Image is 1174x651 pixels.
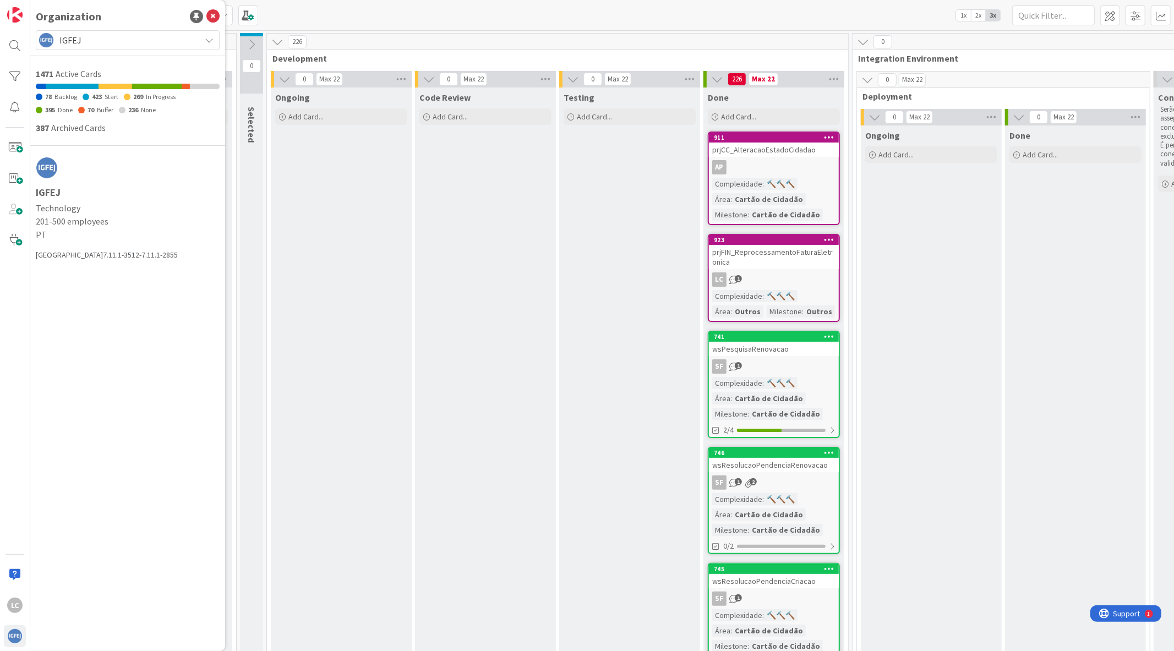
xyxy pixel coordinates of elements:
input: Quick Filter... [1012,6,1095,25]
div: Outros [732,305,763,318]
div: Milestone [767,305,802,318]
div: LC [712,272,727,287]
span: IGFEJ [59,32,195,48]
img: avatar [7,628,23,644]
div: LC [7,598,23,613]
span: None [141,106,156,114]
span: 0/2 [723,540,734,552]
span: Development [272,53,834,64]
span: Add Card... [878,150,914,160]
span: : [730,392,732,404]
span: 70 [88,106,94,114]
div: Área [712,392,730,404]
span: : [762,609,764,621]
span: 0 [583,73,602,86]
div: Cartão de Cidadão [732,193,806,205]
span: Deployment [862,91,1136,102]
span: Add Card... [288,112,324,122]
div: Archived Cards [36,121,220,134]
span: 1 [735,275,742,282]
div: Outros [804,305,835,318]
span: In Progress [146,92,176,101]
span: 226 [288,35,307,48]
div: Cartão de Cidadão [749,524,823,536]
div: Max 22 [902,77,922,83]
span: Done [58,106,73,114]
span: 1471 [36,68,53,79]
div: wsResolucaoPendenciaCriacao [709,574,839,588]
div: SF [709,475,839,490]
div: Organization [36,8,101,25]
div: Área [712,508,730,521]
span: 2x [971,10,986,21]
div: AP [709,160,839,174]
div: SF [712,475,727,490]
span: : [747,524,749,536]
div: 923 [709,235,839,245]
div: 741 [709,332,839,342]
div: Cartão de Cidadão [732,508,806,521]
img: avatar [39,32,54,48]
div: 745 [714,565,839,573]
div: Área [712,193,730,205]
span: 1x [956,10,971,21]
span: 🔨🔨🔨 [767,378,795,388]
img: avatar [36,157,58,179]
img: Visit kanbanzone.com [7,7,23,23]
span: 387 [36,122,49,133]
span: 2 [750,478,757,485]
span: : [762,290,764,302]
span: Backlog [54,92,77,101]
div: 741wsPesquisaRenovacao [709,332,839,356]
span: 🔨🔨🔨 [767,179,795,189]
div: 923prjFIN_ReprocessamentoFaturaEletronica [709,235,839,269]
span: 269 [133,92,143,101]
span: Buffer [97,106,113,114]
span: : [762,178,764,190]
div: Cartão de Cidadão [732,625,806,637]
div: Área [712,625,730,637]
span: Add Card... [577,112,612,122]
div: 746 [709,448,839,458]
div: 923 [714,236,839,244]
div: SF [709,359,839,374]
div: 911prjCC_AlteracaoEstadoCidadao [709,133,839,157]
span: Testing [564,92,594,103]
span: 201-500 employees [36,215,220,228]
span: : [762,377,764,389]
span: 0 [885,111,904,124]
div: Milestone [712,408,747,420]
span: 1 [735,478,742,485]
div: 745 [709,564,839,574]
h1: IGFEJ [36,187,220,198]
div: Área [712,305,730,318]
span: 0 [1029,111,1048,124]
div: wsResolucaoPendenciaRenovacao [709,458,839,472]
div: 746 [714,449,839,457]
span: : [730,625,732,637]
div: Milestone [712,524,747,536]
div: Milestone [712,209,747,221]
div: Cartão de Cidadão [749,209,823,221]
span: 423 [92,92,102,101]
span: PT [36,228,220,241]
div: 745wsResolucaoPendenciaCriacao [709,564,839,588]
span: : [802,305,804,318]
div: prjCC_AlteracaoEstadoCidadao [709,143,839,157]
span: 1 [735,594,742,601]
span: : [762,493,764,505]
div: Complexidade [712,290,762,302]
div: [GEOGRAPHIC_DATA] 7.11.1-3512-7.11.1-2855 [36,249,220,261]
div: SF [712,359,727,374]
div: Complexidade [712,377,762,389]
span: 0 [295,73,314,86]
span: Add Card... [721,112,756,122]
div: 741 [714,333,839,341]
span: : [747,408,749,420]
div: Max 22 [909,114,930,120]
div: 911 [714,134,839,141]
span: Ongoing [275,92,310,103]
span: : [730,305,732,318]
span: 0 [878,73,897,86]
div: 911 [709,133,839,143]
